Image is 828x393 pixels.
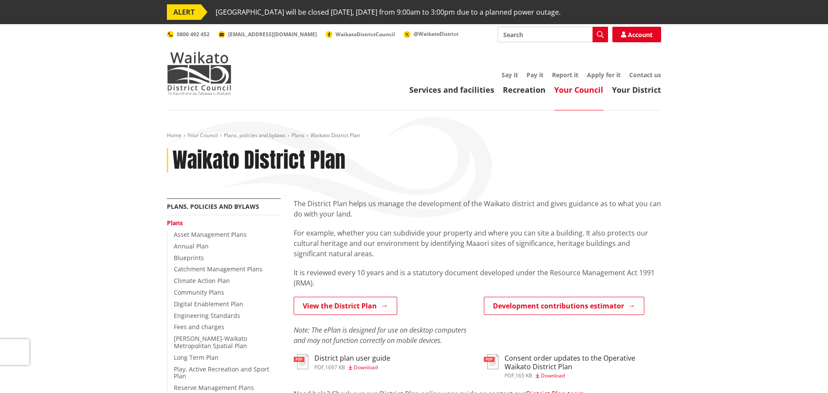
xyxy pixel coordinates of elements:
[177,31,210,38] span: 0800 492 452
[174,300,243,308] a: Digital Enablement Plan
[612,85,661,95] a: Your District
[325,364,345,371] span: 1697 KB
[167,4,201,20] span: ALERT
[314,364,324,371] span: pdf
[294,354,390,370] a: District plan user guide pdf,1697 KB Download
[174,242,209,250] a: Annual Plan
[294,228,661,259] p: For example, whether you can subdivide your property and where you can site a building. It also p...
[172,148,345,173] h1: Waikato District Plan
[294,297,397,315] a: View the District Plan
[174,265,263,273] a: Catchment Management Plans
[174,334,247,350] a: [PERSON_NAME]-Waikato Metropolitan Spatial Plan
[414,30,458,38] span: @WaikatoDistrict
[484,354,661,378] a: Consent order updates to the Operative Waikato District Plan pdf,165 KB Download
[224,132,285,139] a: Plans, policies and bylaws
[292,132,304,139] a: Plans
[167,31,210,38] a: 0800 492 452
[505,372,514,379] span: pdf
[174,277,230,285] a: Climate Action Plan
[354,364,378,371] span: Download
[174,365,269,380] a: Play, Active Recreation and Sport Plan
[409,85,494,95] a: Services and facilities
[188,132,218,139] a: Your Council
[498,27,608,42] input: Search input
[502,71,518,79] a: Say it
[314,365,390,370] div: ,
[554,85,603,95] a: Your Council
[336,31,395,38] span: WaikatoDistrictCouncil
[294,198,661,219] p: The District Plan helps us manage the development of the Waikato district and gives guidance as t...
[167,132,182,139] a: Home
[541,372,565,379] span: Download
[552,71,578,79] a: Report it
[167,132,661,139] nav: breadcrumb
[612,27,661,42] a: Account
[167,202,259,211] a: Plans, policies and bylaws
[294,325,467,345] em: Note: The ePlan is designed for use on desktop computers and may not function correctly on mobile...
[310,132,360,139] span: Waikato District Plan
[294,354,308,369] img: document-pdf.svg
[503,85,546,95] a: Recreation
[314,354,390,362] h3: District plan user guide
[505,354,661,371] h3: Consent order updates to the Operative Waikato District Plan
[294,267,661,288] p: It is reviewed every 10 years and is a statutory document developed under the Resource Management...
[404,30,458,38] a: @WaikatoDistrict
[174,323,224,331] a: Fees and charges
[484,354,499,369] img: document-pdf.svg
[218,31,317,38] a: [EMAIL_ADDRESS][DOMAIN_NAME]
[629,71,661,79] a: Contact us
[228,31,317,38] span: [EMAIL_ADDRESS][DOMAIN_NAME]
[216,4,561,20] span: [GEOGRAPHIC_DATA] will be closed [DATE], [DATE] from 9:00am to 3:00pm due to a planned power outage.
[484,297,644,315] a: Development contributions estimator
[326,31,395,38] a: WaikatoDistrictCouncil
[174,254,204,262] a: Blueprints
[174,230,247,239] a: Asset Management Plans
[527,71,543,79] a: Pay it
[515,372,532,379] span: 165 KB
[587,71,621,79] a: Apply for it
[174,288,224,296] a: Community Plans
[167,52,232,95] img: Waikato District Council - Te Kaunihera aa Takiwaa o Waikato
[167,219,183,227] a: Plans
[174,384,254,392] a: Reserve Management Plans
[505,373,661,378] div: ,
[174,311,240,320] a: Engineering Standards
[174,353,219,362] a: Long Term Plan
